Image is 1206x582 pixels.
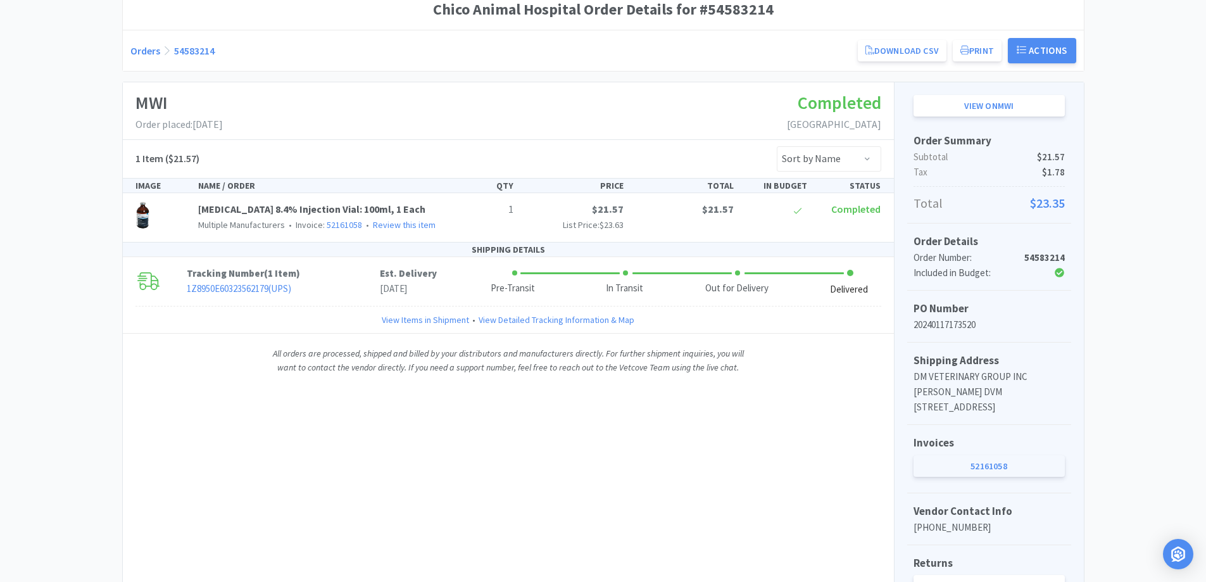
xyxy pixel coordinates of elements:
[914,265,1014,281] div: Included in Budget:
[285,219,362,231] span: Invoice:
[135,152,163,165] span: 1 Item
[327,219,362,231] a: 52161058
[130,44,160,57] a: Orders
[914,503,1065,520] h5: Vendor Contact Info
[450,201,513,218] p: 1
[914,352,1065,369] h5: Shipping Address
[373,219,436,231] a: Review this item
[135,117,223,133] p: Order placed: [DATE]
[491,281,535,296] div: Pre-Transit
[1163,539,1193,569] div: Open Intercom Messenger
[914,132,1065,149] h5: Order Summary
[914,193,1065,213] p: Total
[600,219,624,231] span: $23.63
[198,219,285,231] span: Multiple Manufacturers
[953,40,1002,61] button: Print
[858,40,946,61] a: Download CSV
[831,203,881,215] span: Completed
[1042,165,1065,180] span: $1.78
[469,313,479,327] span: •
[1037,149,1065,165] span: $21.57
[830,282,868,297] div: Delivered
[914,95,1065,117] a: View onMWI
[273,348,744,373] i: All orders are processed, shipped and billed by your distributors and manufacturers directly. For...
[1008,38,1076,63] button: Actions
[914,455,1065,477] a: 52161058
[268,267,296,279] span: 1 Item
[914,300,1065,317] h5: PO Number
[1030,193,1065,213] span: $23.35
[592,203,624,215] span: $21.57
[914,555,1065,572] h5: Returns
[364,219,371,231] span: •
[135,89,223,117] h1: MWI
[287,219,294,231] span: •
[524,218,624,232] p: List Price:
[914,149,1065,165] p: Subtotal
[198,203,425,215] a: [MEDICAL_DATA] 8.4% Injection Vial: 100ml, 1 Each
[123,243,894,257] div: SHIPPING DETAILS
[629,179,739,193] div: TOTAL
[702,203,734,215] span: $21.57
[914,369,1065,415] p: DM VETERINARY GROUP INC [PERSON_NAME] DVM [STREET_ADDRESS]
[914,250,1014,265] div: Order Number:
[135,151,199,167] h5: ($21.57)
[812,179,886,193] div: STATUS
[135,201,151,229] img: 7aa00972ee66481b902fa5e7b8496cfb_6840.png
[380,266,437,281] p: Est. Delivery
[382,313,469,327] a: View Items in Shipment
[130,179,194,193] div: IMAGE
[914,233,1065,250] h5: Order Details
[187,282,291,294] a: 1Z8950E60323562179(UPS)
[193,179,445,193] div: NAME / ORDER
[914,434,1065,452] h5: Invoices
[914,317,1065,332] p: 20240117173520
[798,91,881,114] span: Completed
[518,179,629,193] div: PRICE
[914,165,1065,180] p: Tax
[479,313,634,327] a: View Detailed Tracking Information & Map
[174,44,215,57] a: 54583214
[606,281,643,296] div: In Transit
[705,281,769,296] div: Out for Delivery
[187,266,380,281] p: Tracking Number ( )
[380,281,437,296] p: [DATE]
[1024,251,1065,263] strong: 54583214
[445,179,518,193] div: QTY
[739,179,812,193] div: IN BUDGET
[914,520,1065,535] p: [PHONE_NUMBER]
[787,117,881,133] p: [GEOGRAPHIC_DATA]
